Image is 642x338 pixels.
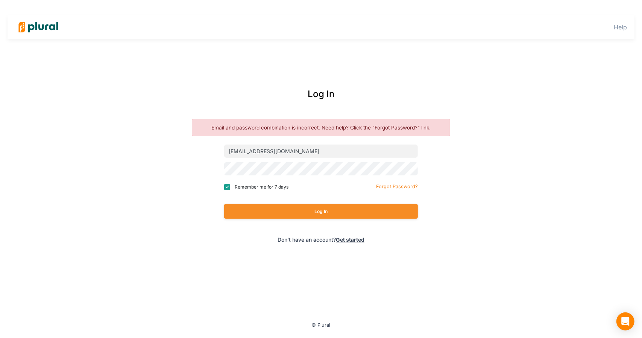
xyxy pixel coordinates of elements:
[312,322,331,328] small: © Plural
[12,14,65,40] img: Logo for Plural
[192,236,450,244] div: Don't have an account?
[376,182,418,190] a: Forgot Password?
[192,119,450,136] p: Email and password combination is incorrect. Need help? Click the "Forgot Password?" link.
[616,312,634,330] div: Open Intercom Messenger
[224,184,230,190] input: Remember me for 7 days
[376,184,418,189] small: Forgot Password?
[224,204,418,219] button: Log In
[614,23,627,31] a: Help
[192,87,450,101] div: Log In
[336,236,364,243] a: Get started
[224,145,418,158] input: Email address
[235,184,288,190] span: Remember me for 7 days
